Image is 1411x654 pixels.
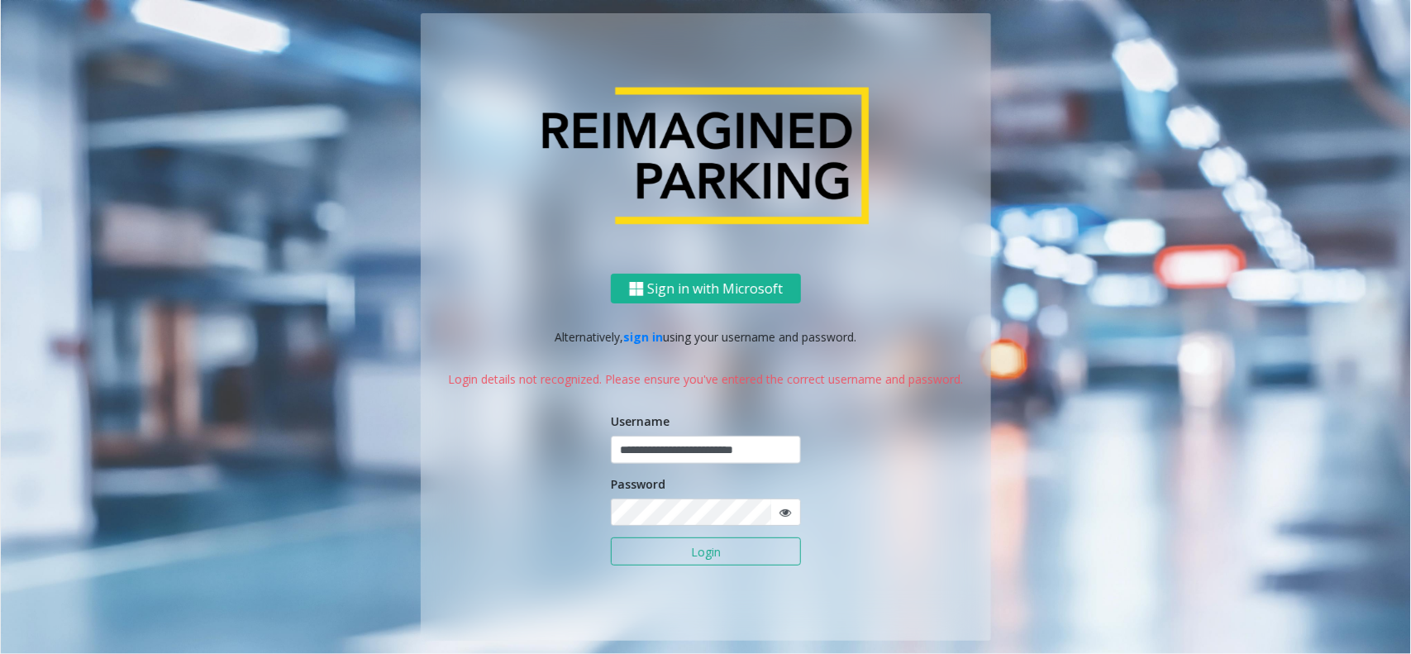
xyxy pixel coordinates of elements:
label: Username [611,413,670,430]
button: Login [611,537,801,566]
p: Alternatively, using your username and password. [437,328,975,346]
button: Sign in with Microsoft [611,274,801,304]
p: Login details not recognized. Please ensure you've entered the correct username and password. [437,370,975,388]
a: sign in [624,329,664,345]
label: Password [611,475,665,493]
